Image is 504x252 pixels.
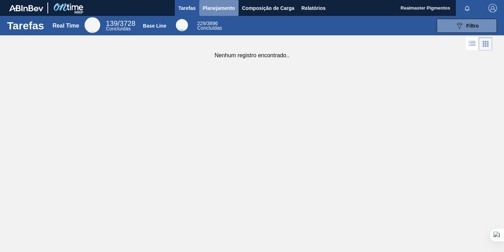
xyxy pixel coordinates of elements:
[197,20,218,26] span: / 3896
[302,4,326,12] span: Relatórios
[488,4,497,12] img: Logout
[466,37,479,51] div: Visão em Lista
[197,21,222,30] div: Base Line
[106,20,135,31] div: Real Time
[197,25,222,31] span: Concluídas
[466,23,479,29] span: Filtro
[176,19,188,31] div: Base Line
[242,4,294,12] span: Composição de Carga
[479,37,492,51] div: Visão em Cards
[9,5,43,11] img: TNhmsLtSVTkK8tSr43FrP2fwEKptu5GPRR3wAAAABJRU5ErkJggg==
[106,19,118,27] span: 139
[456,3,479,13] button: Notificações
[203,4,235,12] span: Planejamento
[437,19,497,33] button: Filtro
[106,19,135,27] span: / 3728
[52,23,79,29] div: Real Time
[106,26,131,31] span: Concluídas
[143,23,166,29] div: Base Line
[7,22,44,30] h1: Tarefas
[85,17,100,33] div: Real Time
[178,4,196,12] span: Tarefas
[197,20,205,26] span: 229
